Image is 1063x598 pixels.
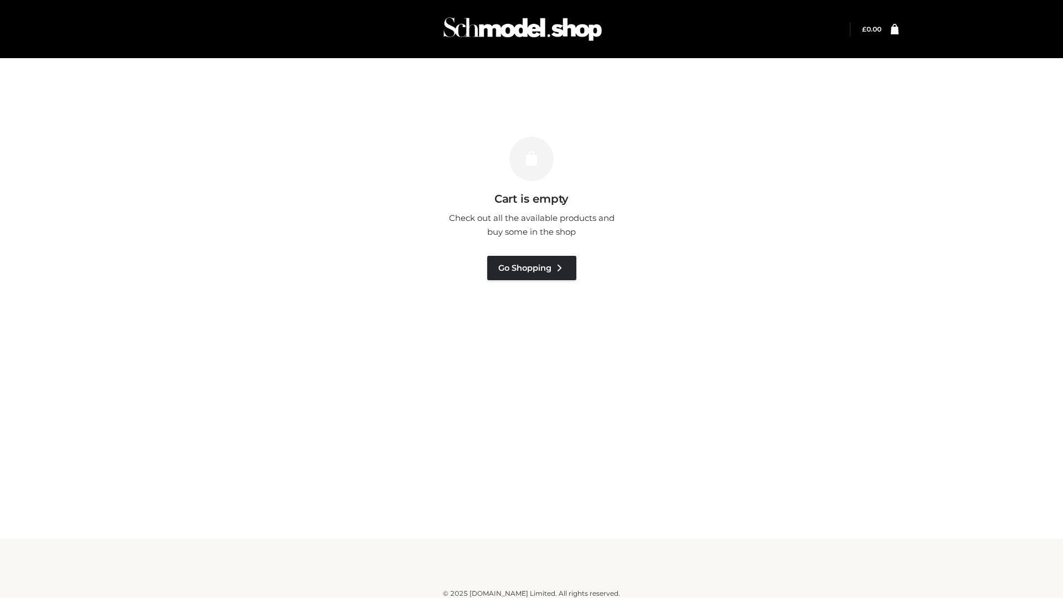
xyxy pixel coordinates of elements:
[189,192,874,205] h3: Cart is empty
[440,7,606,51] img: Schmodel Admin 964
[862,25,881,33] bdi: 0.00
[487,256,576,280] a: Go Shopping
[862,25,881,33] a: £0.00
[862,25,866,33] span: £
[443,211,620,239] p: Check out all the available products and buy some in the shop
